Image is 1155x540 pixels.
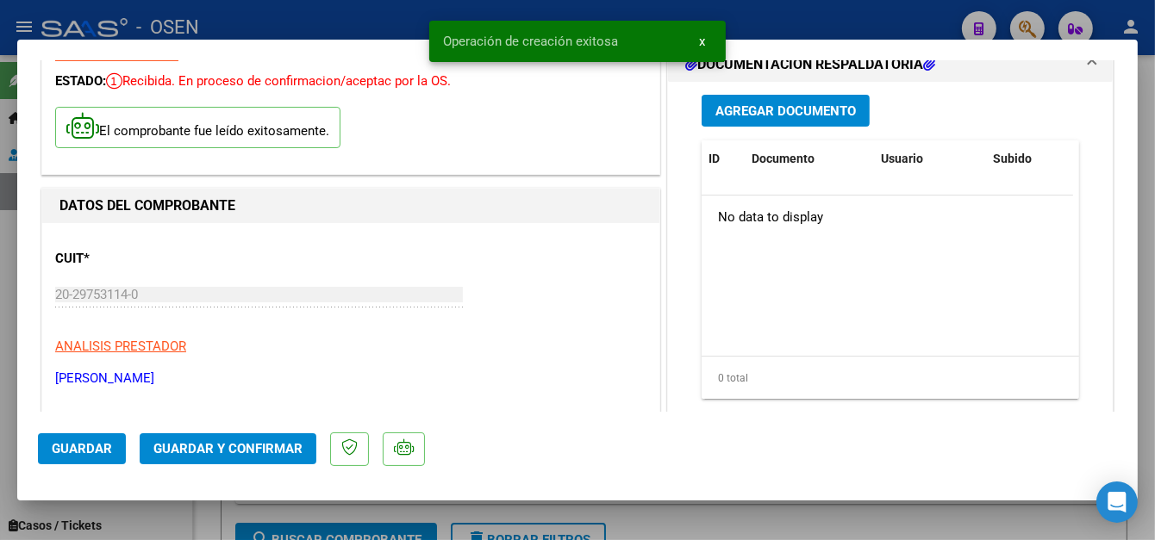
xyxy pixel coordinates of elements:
button: Guardar [38,433,126,464]
strong: DATOS DEL COMPROBANTE [59,197,235,214]
span: Documento [752,152,815,165]
p: CUIT [55,249,233,269]
div: 0 total [702,357,1079,400]
div: DOCUMENTACIÓN RESPALDATORIA [668,82,1113,439]
p: [PERSON_NAME] [55,369,646,388]
a: VER COMPROBANTE [55,47,178,63]
button: Guardar y Confirmar [140,433,316,464]
span: ESTADO: [55,73,106,89]
div: Open Intercom Messenger [1096,481,1138,523]
span: Recibida. En proceso de confirmacion/aceptac por la OS. [106,73,451,89]
span: Guardar [52,441,112,456]
mat-expansion-panel-header: DOCUMENTACIÓN RESPALDATORIA [668,47,1113,82]
datatable-header-cell: Subido [986,140,1072,177]
p: El comprobante fue leído exitosamente. [55,107,340,149]
h1: DOCUMENTACIÓN RESPALDATORIA [685,54,935,75]
span: Usuario [881,152,923,165]
datatable-header-cell: Documento [745,140,874,177]
span: Agregar Documento [715,103,856,119]
span: ID [709,152,720,165]
datatable-header-cell: ID [702,140,745,177]
button: x [685,26,719,57]
span: Guardar y Confirmar [153,441,303,456]
button: Agregar Documento [702,95,870,127]
datatable-header-cell: Usuario [874,140,986,177]
span: Subido [993,152,1032,165]
span: x [699,34,705,49]
span: Operación de creación exitosa [443,33,618,50]
div: No data to display [702,196,1073,239]
span: ANALISIS PRESTADOR [55,338,186,354]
